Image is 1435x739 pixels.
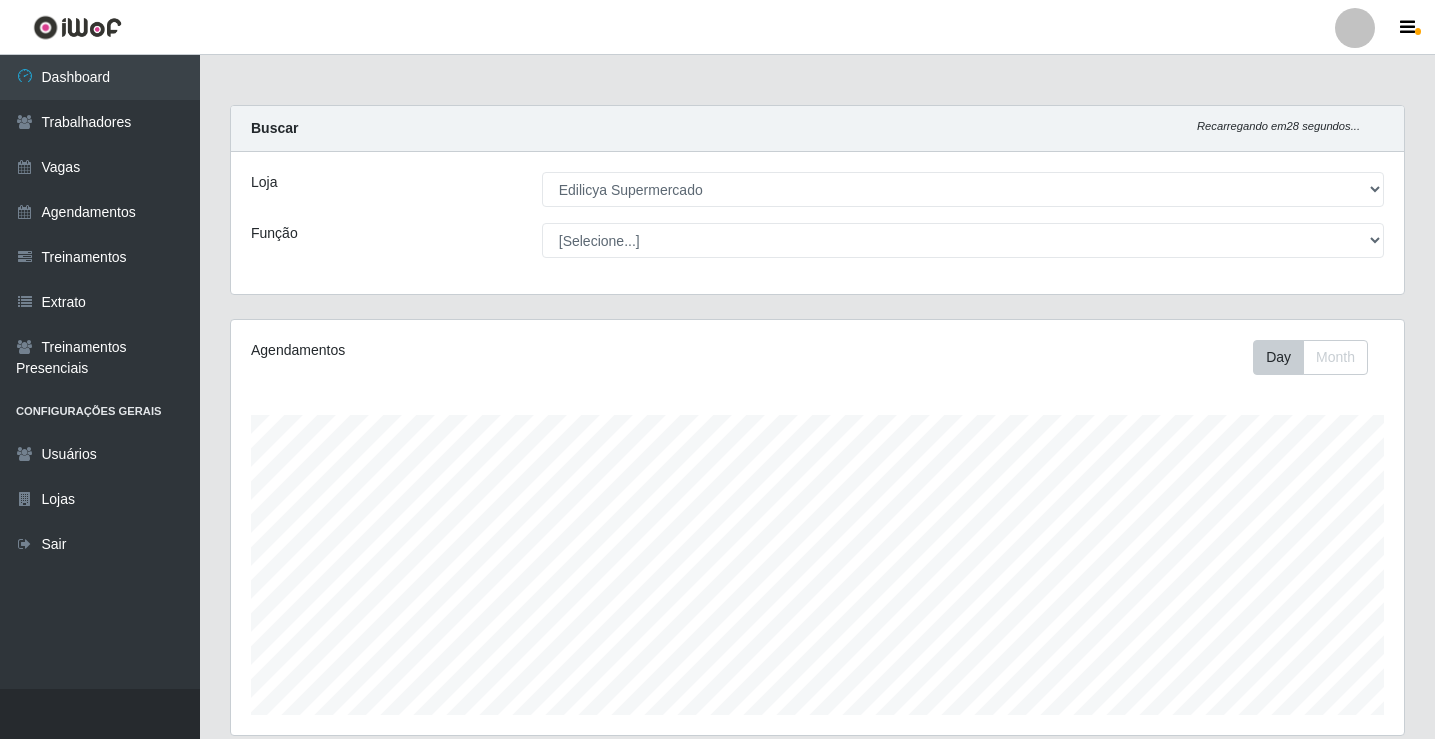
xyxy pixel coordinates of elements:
[1197,120,1360,132] i: Recarregando em 28 segundos...
[251,223,298,244] label: Função
[251,120,298,136] strong: Buscar
[251,340,706,361] div: Agendamentos
[1253,340,1384,375] div: Toolbar with button groups
[1253,340,1368,375] div: First group
[251,172,277,193] label: Loja
[33,15,122,40] img: CoreUI Logo
[1253,340,1304,375] button: Day
[1303,340,1368,375] button: Month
